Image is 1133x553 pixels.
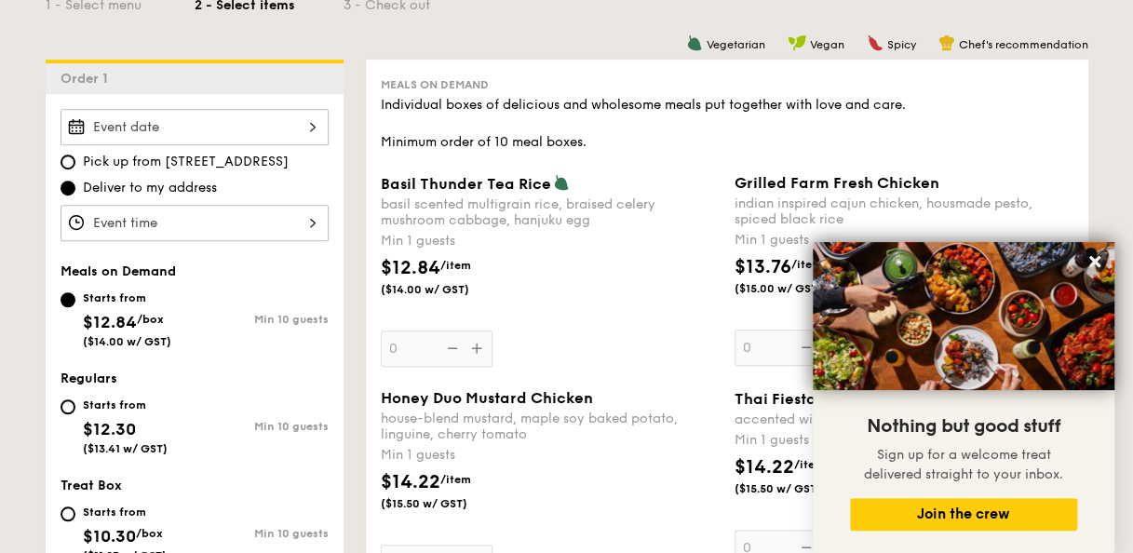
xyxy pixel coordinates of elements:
[867,415,1060,438] span: Nothing but good stuff
[83,526,136,546] span: $10.30
[381,496,507,511] span: ($15.50 w/ GST)
[61,292,75,307] input: Starts from$12.84/box($14.00 w/ GST)Min 10 guests
[735,456,794,479] span: $14.22
[850,498,1077,531] button: Join the crew
[864,447,1063,482] span: Sign up for a welcome treat delivered straight to your inbox.
[83,179,217,197] span: Deliver to my address
[61,71,115,87] span: Order 1
[381,446,720,465] div: Min 1 guests
[83,442,168,455] span: ($13.41 w/ GST)
[195,420,329,433] div: Min 10 guests
[381,389,593,407] span: Honey Duo Mustard Chicken
[788,34,806,51] img: icon-vegan.f8ff3823.svg
[440,473,471,486] span: /item
[440,259,471,272] span: /item
[83,335,171,348] span: ($14.00 w/ GST)
[61,506,75,521] input: Starts from$10.30/box($11.23 w/ GST)Min 10 guests
[735,481,861,496] span: ($15.50 w/ GST)
[61,371,117,386] span: Regulars
[61,399,75,414] input: Starts from$12.30($13.41 w/ GST)Min 10 guests
[735,196,1073,227] div: indian inspired cajun chicken, housmade pesto, spiced black rice
[61,205,329,241] input: Event time
[83,312,137,332] span: $12.84
[137,313,164,326] span: /box
[735,411,1073,427] div: accented with lemongrass, kaffir lime leaf, red chilli
[553,174,570,191] img: icon-vegetarian.fe4039eb.svg
[195,527,329,540] div: Min 10 guests
[813,242,1114,390] img: DSC07876-Edit02-Large.jpeg
[735,431,1073,450] div: Min 1 guests
[938,34,955,51] img: icon-chef-hat.a58ddaea.svg
[83,398,168,412] div: Starts from
[381,175,551,193] span: Basil Thunder Tea Rice
[83,419,136,439] span: $12.30
[61,109,329,145] input: Event date
[381,196,720,228] div: basil scented multigrain rice, braised celery mushroom cabbage, hanjuku egg
[791,258,822,271] span: /item
[61,478,122,493] span: Treat Box
[735,390,864,408] span: Thai Fiesta Salad
[686,34,703,51] img: icon-vegetarian.fe4039eb.svg
[61,155,75,169] input: Pick up from [STREET_ADDRESS]
[83,153,289,171] span: Pick up from [STREET_ADDRESS]
[887,38,916,51] span: Spicy
[381,282,507,297] span: ($14.00 w/ GST)
[381,471,440,493] span: $14.22
[959,38,1088,51] span: Chef's recommendation
[735,281,861,296] span: ($15.00 w/ GST)
[61,181,75,196] input: Deliver to my address
[735,174,939,192] span: Grilled Farm Fresh Chicken
[61,263,176,279] span: Meals on Demand
[707,38,765,51] span: Vegetarian
[1080,247,1110,276] button: Close
[735,231,1073,250] div: Min 1 guests
[735,256,791,278] span: $13.76
[810,38,844,51] span: Vegan
[867,34,883,51] img: icon-spicy.37a8142b.svg
[381,232,720,250] div: Min 1 guests
[83,290,171,305] div: Starts from
[381,78,489,91] span: Meals on Demand
[381,96,1073,152] div: Individual boxes of delicious and wholesome meals put together with love and care. Minimum order ...
[136,527,163,540] span: /box
[381,411,720,442] div: house-blend mustard, maple soy baked potato, linguine, cherry tomato
[83,505,167,519] div: Starts from
[381,257,440,279] span: $12.84
[195,313,329,326] div: Min 10 guests
[794,458,825,471] span: /item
